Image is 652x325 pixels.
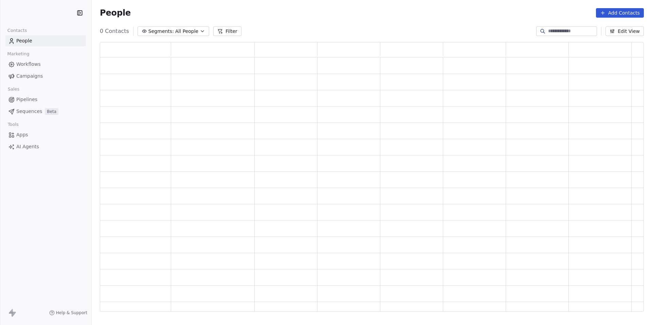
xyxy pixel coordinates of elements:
[56,310,87,316] span: Help & Support
[16,108,42,115] span: Sequences
[5,141,86,152] a: AI Agents
[5,35,86,46] a: People
[605,26,644,36] button: Edit View
[5,106,86,117] a: SequencesBeta
[596,8,644,18] button: Add Contacts
[148,28,174,35] span: Segments:
[5,71,86,82] a: Campaigns
[5,119,21,130] span: Tools
[175,28,198,35] span: All People
[16,96,37,103] span: Pipelines
[5,129,86,140] a: Apps
[213,26,241,36] button: Filter
[45,108,58,115] span: Beta
[100,27,129,35] span: 0 Contacts
[5,84,22,94] span: Sales
[16,73,43,80] span: Campaigns
[5,59,86,70] a: Workflows
[16,131,28,138] span: Apps
[16,143,39,150] span: AI Agents
[4,25,30,36] span: Contacts
[5,94,86,105] a: Pipelines
[4,49,32,59] span: Marketing
[49,310,87,316] a: Help & Support
[16,61,41,68] span: Workflows
[16,37,32,44] span: People
[100,8,131,18] span: People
